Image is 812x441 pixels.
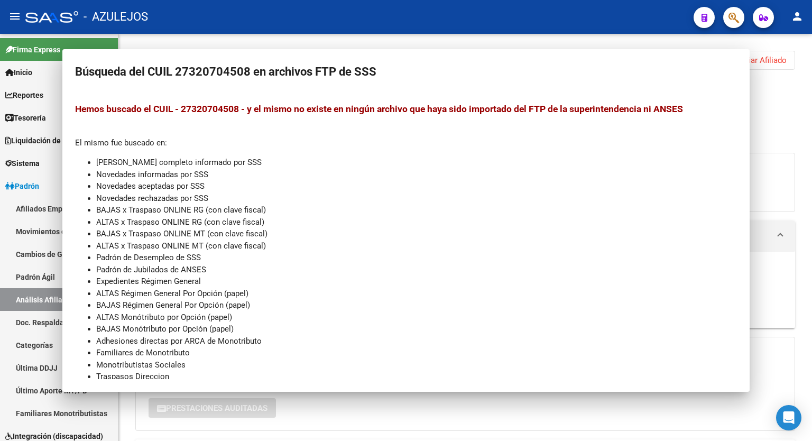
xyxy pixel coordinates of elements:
li: BAJAS x Traspaso ONLINE MT (con clave fiscal) [96,228,737,240]
li: BAJAS Monótributo por Opción (papel) [96,323,737,335]
li: [PERSON_NAME] completo informado por SSS [96,157,737,169]
span: Inicio [5,67,32,78]
div: Open Intercom Messenger [776,405,801,430]
li: Padrón de Jubilados de ANSES [96,264,737,276]
mat-icon: person [791,10,804,23]
li: Novedades aceptadas por SSS [96,180,737,192]
h2: Búsqueda del CUIL 27320704508 en archivos FTP de SSS [75,62,737,82]
li: Padrón de Desempleo de SSS [96,252,737,264]
li: ALTAS Monótributo por Opción (papel) [96,311,737,324]
li: Novedades rechazadas por SSS [96,192,737,205]
li: Monotributistas Sociales [96,359,737,371]
div: El mismo fue buscado en: [75,102,737,430]
span: Prestaciones Auditadas [166,403,267,413]
span: Tesorería [5,112,46,124]
li: Familiares de Monotributo [96,347,737,359]
li: ALTAS x Traspaso ONLINE RG (con clave fiscal) [96,216,737,228]
li: ALTAS x Traspaso ONLINE MT (con clave fiscal) [96,240,737,252]
li: Traspasos Direccion [96,371,737,383]
span: Cambiar Afiliado [728,56,787,65]
span: Sistema [5,158,40,169]
li: Novedades informadas por SSS [96,169,737,181]
li: ALTAS Régimen General Por Opción (papel) [96,288,737,300]
li: BAJAS Régimen General Por Opción (papel) [96,299,737,311]
li: BAJAS x Traspaso ONLINE RG (con clave fiscal) [96,204,737,216]
span: Hemos buscado el CUIL - 27320704508 - y el mismo no existe en ningún archivo que haya sido import... [75,104,683,114]
span: Liquidación de Convenios [5,135,98,146]
span: Reportes [5,89,43,101]
li: Adhesiones directas por ARCA de Monotributo [96,335,737,347]
span: Firma Express [5,44,60,56]
mat-icon: menu [8,10,21,23]
li: Expedientes Régimen General [96,275,737,288]
span: - AZULEJOS [84,5,148,29]
span: Padrón [5,180,39,192]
